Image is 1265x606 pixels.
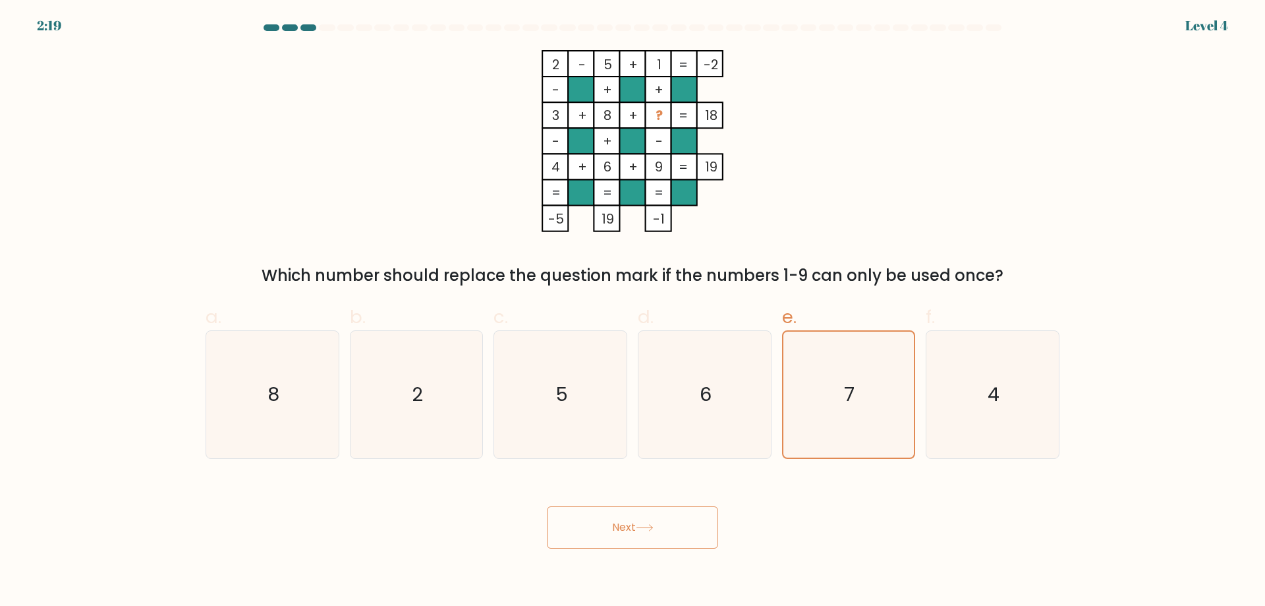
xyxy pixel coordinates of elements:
[602,210,614,228] tspan: 19
[604,106,611,125] tspan: 8
[213,264,1052,288] div: Which number should replace the question mark if the numbers 1-9 can only be used once?
[629,158,638,176] tspan: +
[578,55,586,74] tspan: -
[679,55,688,74] tspan: =
[653,210,665,228] tspan: -1
[206,304,221,330] span: a.
[552,106,559,125] tspan: 3
[654,80,663,99] tspan: +
[555,381,568,408] text: 5
[603,80,612,99] tspan: +
[350,304,366,330] span: b.
[603,183,612,202] tspan: =
[493,304,508,330] span: c.
[412,381,423,408] text: 2
[578,106,587,125] tspan: +
[657,55,661,74] tspan: 1
[656,106,663,125] tspan: ?
[1185,16,1228,36] div: Level 4
[267,381,279,408] text: 8
[782,304,797,330] span: e.
[629,55,638,74] tspan: +
[551,183,561,202] tspan: =
[578,158,587,176] tspan: +
[679,106,688,125] tspan: =
[988,381,1000,408] text: 4
[926,304,935,330] span: f.
[37,16,61,36] div: 2:19
[552,55,559,74] tspan: 2
[552,132,559,150] tspan: -
[845,381,855,408] text: 7
[700,381,712,408] text: 6
[705,158,717,176] tspan: 19
[656,132,663,150] tspan: -
[654,183,663,202] tspan: =
[655,158,663,176] tspan: 9
[638,304,654,330] span: d.
[705,106,717,125] tspan: 18
[551,158,560,176] tspan: 4
[604,55,612,74] tspan: 5
[604,158,611,176] tspan: 6
[548,210,564,228] tspan: -5
[552,80,559,99] tspan: -
[704,55,718,74] tspan: -2
[547,506,718,549] button: Next
[603,132,612,150] tspan: +
[679,158,688,176] tspan: =
[629,106,638,125] tspan: +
